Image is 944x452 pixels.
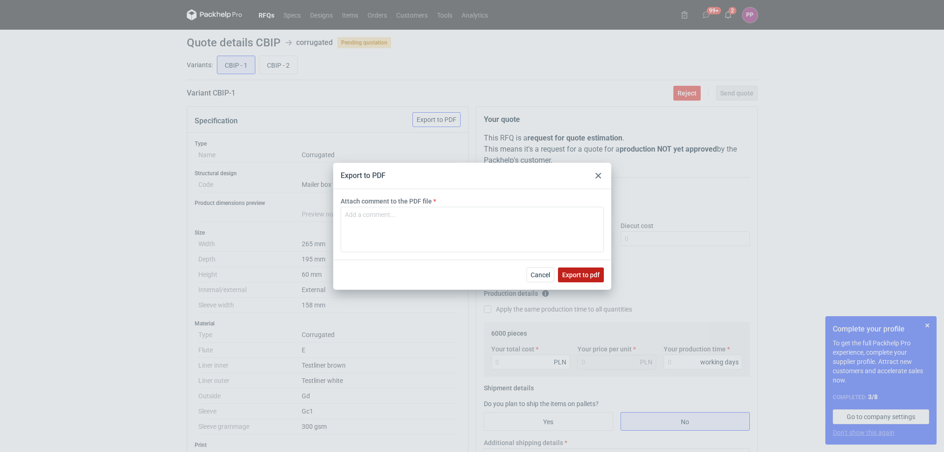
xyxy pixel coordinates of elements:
span: Export to pdf [562,272,600,278]
div: Export to PDF [341,171,386,181]
label: Attach comment to the PDF file [341,197,432,206]
span: Cancel [531,272,550,278]
button: Cancel [526,267,554,282]
button: Export to pdf [558,267,604,282]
